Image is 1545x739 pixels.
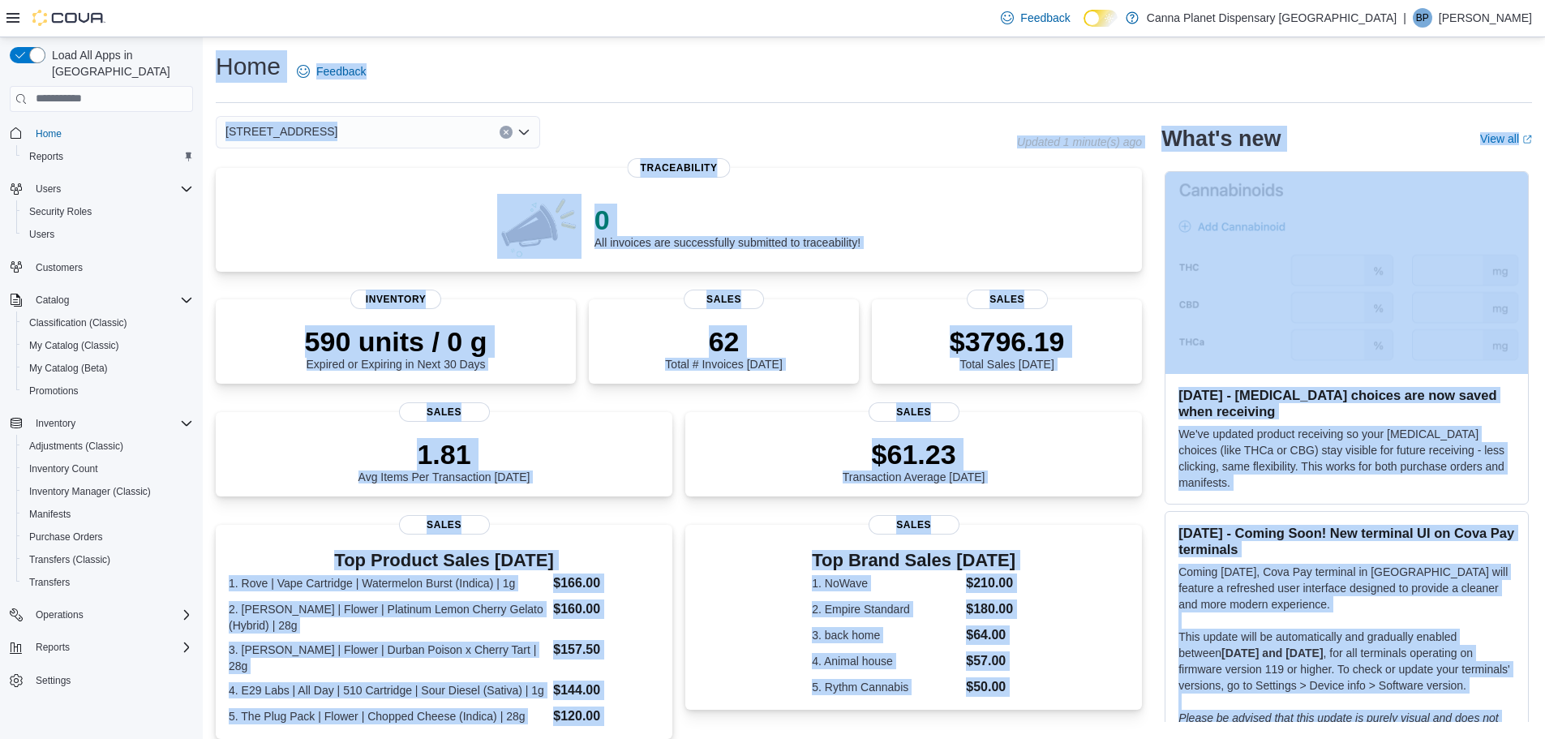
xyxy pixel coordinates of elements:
[500,126,513,139] button: Clear input
[16,480,200,503] button: Inventory Manager (Classic)
[1161,126,1281,152] h2: What's new
[994,2,1076,34] a: Feedback
[29,123,193,144] span: Home
[16,223,200,246] button: Users
[29,362,108,375] span: My Catalog (Beta)
[23,527,193,547] span: Purchase Orders
[29,638,193,657] span: Reports
[1403,8,1406,28] p: |
[1416,8,1429,28] span: BP
[23,459,105,479] a: Inventory Count
[305,325,487,358] p: 590 units / 0 g
[23,381,85,401] a: Promotions
[16,334,200,357] button: My Catalog (Classic)
[29,671,77,690] a: Settings
[29,576,70,589] span: Transfers
[3,122,200,145] button: Home
[45,47,193,79] span: Load All Apps in [GEOGRAPHIC_DATA]
[23,436,193,456] span: Adjustments (Classic)
[1480,132,1532,145] a: View allExternal link
[29,124,68,144] a: Home
[225,122,337,141] span: [STREET_ADDRESS]
[16,357,200,380] button: My Catalog (Beta)
[29,605,90,625] button: Operations
[229,601,547,634] dt: 2. [PERSON_NAME] | Flower | Platinum Lemon Cherry Gelato (Hybrid) | 28g
[29,440,123,453] span: Adjustments (Classic)
[1413,8,1432,28] div: Binal Patel
[16,380,200,402] button: Promotions
[29,670,193,690] span: Settings
[3,289,200,311] button: Catalog
[29,257,193,277] span: Customers
[10,115,193,735] nav: Complex example
[1084,27,1084,28] span: Dark Mode
[1147,8,1397,28] p: Canna Planet Dispensary [GEOGRAPHIC_DATA]
[350,290,441,309] span: Inventory
[23,147,70,166] a: Reports
[23,436,130,456] a: Adjustments (Classic)
[36,608,84,621] span: Operations
[553,707,659,726] dd: $120.00
[29,605,193,625] span: Operations
[967,290,1048,309] span: Sales
[16,571,200,594] button: Transfers
[316,63,366,79] span: Feedback
[1178,525,1515,557] h3: [DATE] - Coming Soon! New terminal UI on Cova Pay terminals
[23,482,193,501] span: Inventory Manager (Classic)
[29,258,89,277] a: Customers
[23,550,193,569] span: Transfers (Classic)
[3,604,200,626] button: Operations
[1020,10,1070,26] span: Feedback
[628,158,731,178] span: Traceability
[3,636,200,659] button: Reports
[843,438,985,483] div: Transaction Average [DATE]
[29,339,119,352] span: My Catalog (Classic)
[23,336,126,355] a: My Catalog (Classic)
[36,674,71,687] span: Settings
[23,359,193,378] span: My Catalog (Beta)
[23,336,193,355] span: My Catalog (Classic)
[16,526,200,548] button: Purchase Orders
[23,313,134,333] a: Classification (Classic)
[358,438,530,470] p: 1.81
[1439,8,1532,28] p: [PERSON_NAME]
[229,642,547,674] dt: 3. [PERSON_NAME] | Flower | Durban Poison x Cherry Tart | 28g
[23,225,61,244] a: Users
[594,204,860,236] p: 0
[229,551,659,570] h3: Top Product Sales [DATE]
[1084,10,1118,27] input: Dark Mode
[29,414,82,433] button: Inventory
[29,638,76,657] button: Reports
[29,414,193,433] span: Inventory
[29,508,71,521] span: Manifests
[36,261,83,274] span: Customers
[3,412,200,435] button: Inventory
[517,126,530,139] button: Open list of options
[29,385,79,397] span: Promotions
[812,679,959,695] dt: 5. Rythm Cannabis
[23,482,157,501] a: Inventory Manager (Classic)
[950,325,1065,358] p: $3796.19
[399,402,490,422] span: Sales
[812,551,1015,570] h3: Top Brand Sales [DATE]
[1178,564,1515,612] p: Coming [DATE], Cova Pay terminal in [GEOGRAPHIC_DATA] will feature a refreshed user interface des...
[358,438,530,483] div: Avg Items Per Transaction [DATE]
[812,601,959,617] dt: 2. Empire Standard
[950,325,1065,371] div: Total Sales [DATE]
[812,653,959,669] dt: 4. Animal house
[1017,135,1142,148] p: Updated 1 minute(s) ago
[29,179,67,199] button: Users
[29,205,92,218] span: Security Roles
[29,150,63,163] span: Reports
[29,531,103,544] span: Purchase Orders
[1178,387,1515,419] h3: [DATE] - [MEDICAL_DATA] choices are now saved when receiving
[23,359,114,378] a: My Catalog (Beta)
[29,553,110,566] span: Transfers (Classic)
[29,462,98,475] span: Inventory Count
[229,708,547,724] dt: 5. The Plug Pack | Flower | Chopped Cheese (Indica) | 28g
[29,485,151,498] span: Inventory Manager (Classic)
[812,575,959,591] dt: 1. NoWave
[32,10,105,26] img: Cova
[553,599,659,619] dd: $160.00
[229,575,547,591] dt: 1. Rove | Vape Cartridge | Watermelon Burst (Indica) | 1g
